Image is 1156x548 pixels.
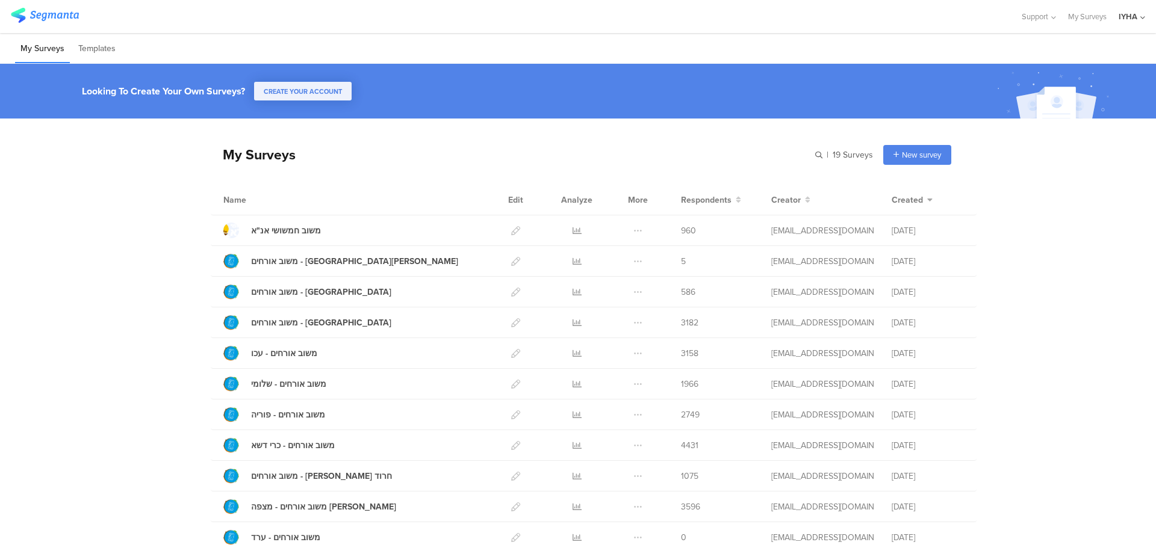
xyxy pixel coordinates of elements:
[251,378,326,390] div: משוב אורחים - שלומי
[681,194,741,206] button: Respondents
[681,347,698,360] span: 3158
[223,529,320,545] a: משוב אורחים - ערד
[251,286,391,298] div: משוב אורחים - תל חי
[892,224,964,237] div: [DATE]
[681,470,698,482] span: 1075
[251,224,321,237] div: משוב חמשושי אנ"א
[1119,11,1137,22] div: IYHA
[771,439,874,452] div: ofir@iyha.org.il
[251,255,458,268] div: משוב אורחים - פתח תקווה
[15,35,70,63] li: My Surveys
[223,253,458,269] a: משוב אורחים - [GEOGRAPHIC_DATA][PERSON_NAME]
[892,378,964,390] div: [DATE]
[559,185,595,215] div: Analyze
[223,284,391,300] a: משוב אורחים - [GEOGRAPHIC_DATA]
[771,347,874,360] div: ofir@iyha.org.il
[771,194,810,206] button: Creator
[264,87,342,96] span: CREATE YOUR ACCOUNT
[681,224,696,237] span: 960
[892,439,964,452] div: [DATE]
[902,149,941,161] span: New survey
[892,347,964,360] div: [DATE]
[892,316,964,329] div: [DATE]
[223,345,317,361] a: משוב אורחים - עכו
[892,500,964,513] div: [DATE]
[223,223,321,238] a: משוב חמשושי אנ"א
[82,84,245,98] div: Looking To Create Your Own Surveys?
[681,286,695,298] span: 586
[223,194,296,206] div: Name
[211,144,296,165] div: My Surveys
[681,194,732,206] span: Respondents
[681,378,698,390] span: 1966
[771,224,874,237] div: ofir@iyha.org.il
[223,468,392,484] a: משוב אורחים - [PERSON_NAME] חרוד
[251,347,317,360] div: משוב אורחים - עכו
[681,408,700,421] span: 2749
[11,8,79,23] img: segmanta logo
[892,408,964,421] div: [DATE]
[825,149,830,161] span: |
[681,439,698,452] span: 4431
[73,35,121,63] li: Templates
[771,316,874,329] div: ofir@iyha.org.il
[251,316,391,329] div: משוב אורחים - חיפה
[993,67,1117,122] img: create_account_image.svg
[892,255,964,268] div: [DATE]
[251,470,392,482] div: משוב אורחים - מעיין חרוד
[223,407,325,422] a: משוב אורחים - פוריה
[251,439,335,452] div: משוב אורחים - כרי דשא
[223,437,335,453] a: משוב אורחים - כרי דשא
[771,286,874,298] div: ofir@iyha.org.il
[771,378,874,390] div: ofir@iyha.org.il
[681,316,698,329] span: 3182
[251,531,320,544] div: משוב אורחים - ערד
[771,194,801,206] span: Creator
[892,194,933,206] button: Created
[223,499,396,514] a: משוב אורחים - מצפה [PERSON_NAME]
[625,185,651,215] div: More
[681,500,700,513] span: 3596
[771,500,874,513] div: ofir@iyha.org.il
[251,500,396,513] div: משוב אורחים - מצפה רמון
[251,408,325,421] div: משוב אורחים - פוריה
[681,531,686,544] span: 0
[771,408,874,421] div: ofir@iyha.org.il
[223,315,391,330] a: משוב אורחים - [GEOGRAPHIC_DATA]
[771,470,874,482] div: ofir@iyha.org.il
[892,194,923,206] span: Created
[503,185,529,215] div: Edit
[1022,11,1048,22] span: Support
[223,376,326,392] a: משוב אורחים - שלומי
[254,82,352,100] button: CREATE YOUR ACCOUNT
[892,470,964,482] div: [DATE]
[771,255,874,268] div: ofir@iyha.org.il
[892,286,964,298] div: [DATE]
[892,531,964,544] div: [DATE]
[681,255,686,268] span: 5
[833,149,873,161] span: 19 Surveys
[771,531,874,544] div: ofir@iyha.org.il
